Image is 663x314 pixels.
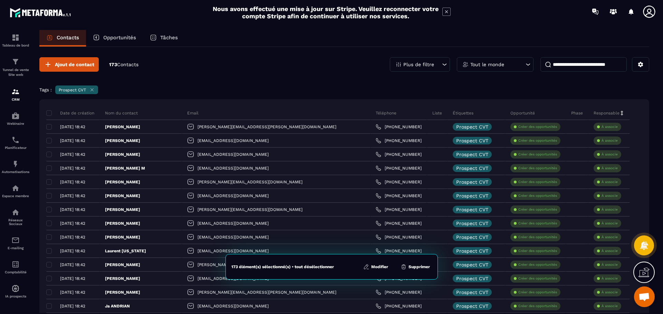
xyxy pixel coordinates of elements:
button: Ajout de contact [39,57,99,72]
p: Créer des opportunités [518,193,557,198]
p: [DATE] 18:42 [60,138,85,143]
p: [PERSON_NAME] [105,152,140,157]
p: Créer des opportunités [518,152,557,157]
p: Créer des opportunités [518,235,557,240]
span: Contacts [117,62,138,67]
img: social-network [11,208,20,216]
a: schedulerschedulerPlanificateur [2,131,29,155]
p: Créer des opportunités [518,290,557,295]
p: Tâches [160,34,178,41]
p: À associe [602,290,618,295]
p: Prospect CVT [456,235,488,240]
p: Email [187,110,199,116]
p: [PERSON_NAME] [105,234,140,240]
p: Prospect CVT [456,193,488,198]
a: [PHONE_NUMBER] [376,124,422,130]
p: Ja ANDRIAN [105,303,130,309]
a: accountantaccountantComptabilité [2,255,29,279]
img: automations [11,284,20,293]
a: Tâches [143,30,185,47]
p: IA prospects [2,294,29,298]
img: accountant [11,260,20,269]
button: Modifier [361,263,390,270]
p: À associe [602,152,618,157]
button: Supprimer [398,263,432,270]
p: [DATE] 18:42 [60,262,85,267]
a: emailemailE-mailing [2,231,29,255]
p: À associe [602,180,618,184]
p: Opportunités [103,34,136,41]
img: formation [11,58,20,66]
p: Laurent [US_STATE] [105,248,146,254]
p: [DATE] 18:42 [60,235,85,240]
p: [PERSON_NAME] [105,124,140,130]
a: [PHONE_NUMBER] [376,179,422,185]
p: Créer des opportunités [518,221,557,226]
p: Nom du contact [105,110,138,116]
p: [PERSON_NAME] [105,221,140,226]
p: Tableau de bord [2,43,29,47]
p: [DATE] 18:42 [60,207,85,212]
a: automationsautomationsAutomatisations [2,155,29,179]
h2: Nous avons effectué une mise à jour sur Stripe. Veuillez reconnecter votre compte Stripe afin de ... [212,5,439,20]
a: [PHONE_NUMBER] [376,207,422,212]
p: [DATE] 18:42 [60,221,85,226]
p: Tunnel de vente Site web [2,68,29,77]
a: [PHONE_NUMBER] [376,221,422,226]
p: [PERSON_NAME] [105,262,140,267]
p: [DATE] 18:42 [60,166,85,171]
p: Comptabilité [2,270,29,274]
p: Prospect CVT [456,124,488,129]
img: scheduler [11,136,20,144]
span: Ajout de contact [55,61,94,68]
div: Ouvrir le chat [634,286,655,307]
p: [DATE] 18:42 [60,193,85,198]
p: Prospect CVT [456,207,488,212]
p: [DATE] 18:42 [60,290,85,295]
p: À associe [602,193,618,198]
a: [PHONE_NUMBER] [376,165,422,171]
p: Contacts [57,34,79,41]
p: [PERSON_NAME] [105,276,140,281]
p: Créer des opportunités [518,207,557,212]
p: Prospect CVT [456,290,488,295]
img: formation [11,33,20,42]
p: À associe [602,235,618,240]
p: Téléphone [376,110,396,116]
a: Opportunités [86,30,143,47]
p: [DATE] 18:42 [60,180,85,184]
p: Prospect CVT [456,221,488,226]
img: automations [11,112,20,120]
a: formationformationCRM [2,82,29,107]
p: [DATE] 18:42 [60,304,85,308]
a: [PHONE_NUMBER] [376,248,422,254]
p: À associe [602,207,618,212]
p: Prospect CVT [456,180,488,184]
a: formationformationTunnel de vente Site web [2,52,29,82]
img: formation [11,88,20,96]
a: [PHONE_NUMBER] [376,303,422,309]
p: Phase [571,110,583,116]
a: social-networksocial-networkRéseaux Sociaux [2,203,29,231]
p: Webinaire [2,122,29,125]
p: Tout le monde [470,62,504,67]
p: [DATE] 18:42 [60,152,85,157]
p: À associe [602,262,618,267]
p: Planificateur [2,146,29,150]
p: Opportunité [510,110,535,116]
p: Prospect CVT [456,304,488,308]
a: [PHONE_NUMBER] [376,193,422,199]
p: Créer des opportunités [518,180,557,184]
p: Automatisations [2,170,29,174]
a: [PHONE_NUMBER] [376,152,422,157]
p: [PERSON_NAME] [105,193,140,199]
p: Tags : [39,87,52,92]
p: Étiquettes [453,110,473,116]
p: Liste [432,110,442,116]
p: Prospect CVT [456,276,488,281]
div: 173 élément(s) sélectionné(s) • tout désélectionner [231,264,334,270]
p: [PERSON_NAME] [105,290,140,295]
p: À associe [602,304,618,308]
img: logo [10,6,72,19]
p: Créer des opportunités [518,166,557,171]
